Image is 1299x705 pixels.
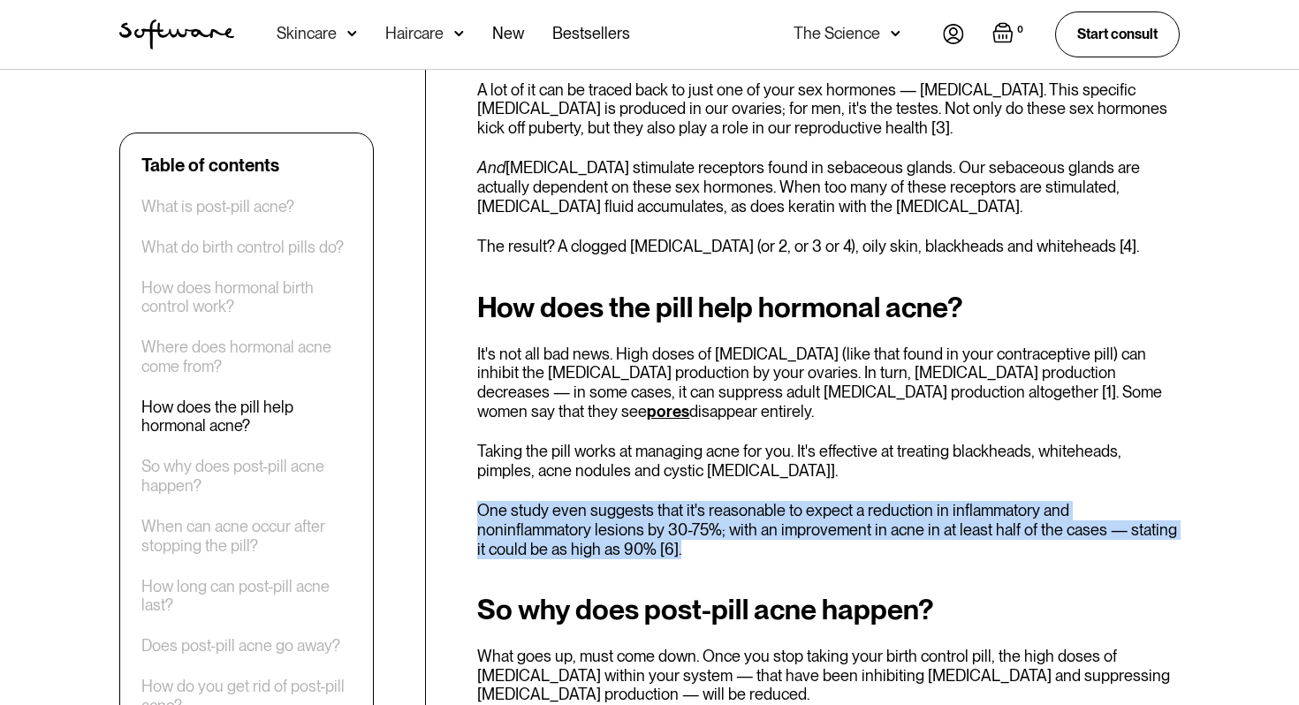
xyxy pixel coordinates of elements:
[385,25,444,42] div: Haircare
[794,25,880,42] div: The Science
[141,517,352,555] a: When can acne occur after stopping the pill?
[141,577,352,615] a: How long can post-pill acne last?
[477,647,1180,704] p: What goes up, must come down. Once you stop taking your birth control pill, the high doses of [ME...
[141,155,279,176] div: Table of contents
[477,594,1180,625] h2: So why does post-pill acne happen?
[119,19,234,49] a: home
[477,158,1180,216] p: [MEDICAL_DATA] stimulate receptors found in sebaceous glands. Our sebaceous glands are actually d...
[141,338,352,376] a: Where does hormonal acne come from?
[477,158,505,177] em: And
[477,345,1180,421] p: It's not all bad news. High doses of [MEDICAL_DATA] (like that found in your contraceptive pill) ...
[477,501,1180,558] p: One study even suggests that it's reasonable to expect a reduction in inflammatory and noninflamm...
[119,19,234,49] img: Software Logo
[141,398,352,436] a: How does the pill help hormonal acne?
[1055,11,1180,57] a: Start consult
[141,278,352,316] a: How does hormonal birth control work?
[141,197,294,216] a: What is post-pill acne?
[992,22,1027,47] a: Open empty cart
[477,80,1180,138] p: A lot of it can be traced back to just one of your sex hormones — [MEDICAL_DATA]. This specific [...
[891,25,900,42] img: arrow down
[277,25,337,42] div: Skincare
[477,292,1180,323] h2: How does the pill help hormonal acne?
[1014,22,1027,38] div: 0
[141,637,340,656] a: Does post-pill acne go away?
[454,25,464,42] img: arrow down
[141,458,352,496] a: So why does post-pill acne happen?
[477,237,1180,256] p: The result? A clogged [MEDICAL_DATA] (or 2, or 3 or 4), oily skin, blackheads and whiteheads [4].
[347,25,357,42] img: arrow down
[477,442,1180,480] p: Taking the pill works at managing acne for you. It's effective at treating blackheads, whiteheads...
[647,402,689,421] a: pores
[141,238,344,257] a: What do birth control pills do?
